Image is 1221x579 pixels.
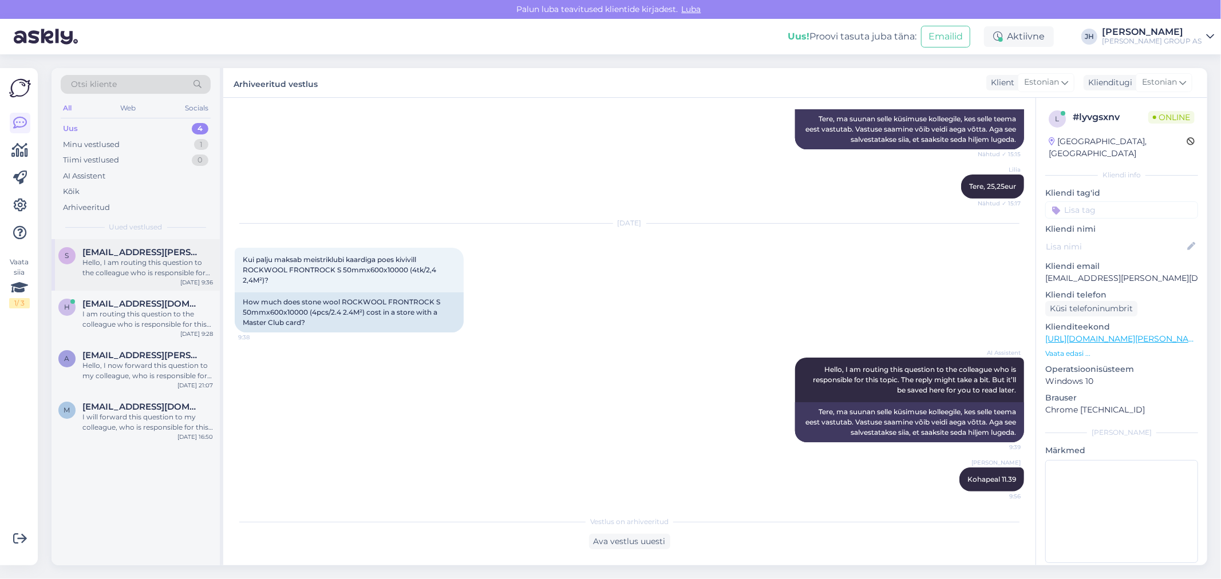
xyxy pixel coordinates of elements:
[82,350,201,360] span: Alina.lanman@gmail.com
[1046,240,1185,253] input: Lisa nimi
[1045,223,1198,235] p: Kliendi nimi
[82,257,213,278] div: Hello, I am routing this question to the colleague who is responsible for this topic. The reply m...
[1045,334,1203,344] a: [URL][DOMAIN_NAME][PERSON_NAME]
[63,154,119,166] div: Tiimi vestlused
[1045,272,1198,284] p: [EMAIL_ADDRESS][PERSON_NAME][DOMAIN_NAME]
[64,303,70,311] span: h
[1045,375,1198,387] p: Windows 10
[1045,363,1198,375] p: Operatsioonisüsteem
[235,292,464,332] div: How much does stone wool ROCKWOOL FRONTROCK S 50mmx600x10000 (4pcs/2.4 2.4M²) cost in a store wit...
[1045,348,1198,359] p: Vaata edasi ...
[1024,76,1059,89] span: Estonian
[82,412,213,433] div: I will forward this question to my colleague, who is responsible for this. The reply will be here...
[1045,170,1198,180] div: Kliendi info
[1045,321,1198,333] p: Klienditeekond
[82,309,213,330] div: I am routing this question to the colleague who is responsible for this topic. The reply might ta...
[180,278,213,287] div: [DATE] 9:36
[192,123,208,134] div: 4
[194,139,208,150] div: 1
[63,202,110,213] div: Arhiveeritud
[1073,110,1148,124] div: # lyvgsxnv
[1102,37,1202,46] div: [PERSON_NAME] GROUP AS
[238,333,281,342] span: 9:38
[978,348,1021,357] span: AI Assistent
[1049,136,1187,160] div: [GEOGRAPHIC_DATA], [GEOGRAPHIC_DATA]
[63,139,120,150] div: Minu vestlused
[180,330,213,338] div: [DATE] 9:28
[978,199,1021,208] span: Nähtud ✓ 15:17
[978,150,1021,158] span: Nähtud ✓ 15:15
[118,101,139,116] div: Web
[71,78,117,90] span: Otsi kliente
[63,170,105,182] div: AI Assistent
[1056,114,1060,123] span: l
[64,406,70,414] span: m
[235,218,1024,228] div: [DATE]
[788,31,809,42] b: Uus!
[967,475,1016,483] span: Kohapeal 11.39
[795,402,1024,442] div: Tere, ma suunan selle küsimuse kolleegile, kes selle teema eest vastutab. Vastuse saamine võib ve...
[1045,445,1198,457] p: Märkmed
[63,186,80,197] div: Kõik
[1045,301,1137,316] div: Küsi telefoninumbrit
[1045,201,1198,219] input: Lisa tag
[183,101,211,116] div: Socials
[65,354,70,363] span: A
[969,182,1016,191] span: Tere, 25,25eur
[82,299,201,309] span: heiki.semre@viimsihaldus.ee
[177,433,213,441] div: [DATE] 16:50
[813,365,1018,394] span: Hello, I am routing this question to the colleague who is responsible for this topic. The reply m...
[109,222,163,232] span: Uued vestlused
[1102,27,1202,37] div: [PERSON_NAME]
[986,77,1014,89] div: Klient
[1045,260,1198,272] p: Kliendi email
[1045,289,1198,301] p: Kliendi telefon
[788,30,916,43] div: Proovi tasuta juba täna:
[9,298,30,308] div: 1 / 3
[978,492,1021,501] span: 9:56
[82,247,201,257] span: sild.marek@gmail.com
[234,75,318,90] label: Arhiveeritud vestlus
[978,443,1021,451] span: 9:39
[63,123,78,134] div: Uus
[192,154,208,166] div: 0
[9,77,31,99] img: Askly Logo
[971,458,1021,467] span: [PERSON_NAME]
[9,257,30,308] div: Vaata siia
[590,517,669,527] span: Vestlus on arhiveeritud
[1142,76,1177,89] span: Estonian
[1045,427,1198,438] div: [PERSON_NAME]
[65,251,69,260] span: s
[61,101,74,116] div: All
[82,402,201,412] span: mroomusaar@gmail.com
[1045,187,1198,199] p: Kliendi tag'id
[1148,111,1195,124] span: Online
[1102,27,1214,46] a: [PERSON_NAME][PERSON_NAME] GROUP AS
[1045,404,1198,416] p: Chrome [TECHNICAL_ID]
[1045,392,1198,404] p: Brauser
[1084,77,1132,89] div: Klienditugi
[1081,29,1097,45] div: JH
[978,165,1021,174] span: Lilia
[678,4,705,14] span: Luba
[243,255,438,284] span: Kui palju maksab meistriklubi kaardiga poes kivivill ROCKWOOL FRONTROCK S 50mmx600x10000 (4tk/2,4...
[795,109,1024,149] div: Tere, ma suunan selle küsimuse kolleegile, kes selle teema eest vastutab. Vastuse saamine võib ve...
[82,360,213,381] div: Hello, I now forward this question to my colleague, who is responsible for this. The reply will b...
[177,381,213,390] div: [DATE] 21:07
[589,534,670,549] div: Ava vestlus uuesti
[984,26,1054,47] div: Aktiivne
[921,26,970,47] button: Emailid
